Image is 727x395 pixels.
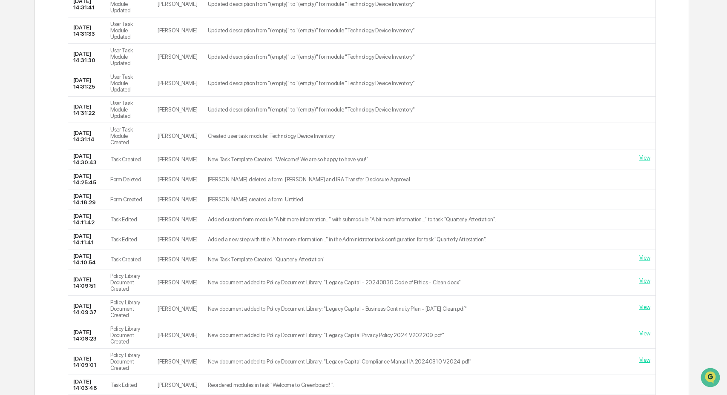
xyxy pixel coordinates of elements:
a: View [639,155,650,161]
td: [DATE] 14:30:43 [68,149,105,169]
iframe: Open customer support [700,367,723,390]
td: Updated description from "(empty)" to "(empty)" for module "Technology Device Inventory" [203,17,634,44]
td: [DATE] 14:03:48 [68,375,105,395]
td: [DATE] 14:10:54 [68,249,105,269]
a: View [639,255,650,261]
td: Task Edited [105,229,152,249]
a: View [639,330,650,337]
td: Created user task module: Technology Device Inventory [203,123,634,149]
td: [PERSON_NAME] [152,97,203,123]
td: New document added to Policy Document Library: "Legacy Capital Compliance Manual IA 20240810 V202... [203,349,634,375]
td: Policy Library Document Created [105,296,152,322]
button: Start new chat [145,68,155,78]
td: Task Created [105,249,152,269]
td: Task Created [105,149,152,169]
a: Powered byPylon [60,144,103,151]
td: User Task Module Created [105,123,152,149]
p: How can we help? [9,18,155,31]
td: [PERSON_NAME] [152,249,203,269]
td: [PERSON_NAME] [152,229,203,249]
td: New document added to Policy Document Library: "Legacy Capital - 20240830 Code of Ethics - Clean.... [203,269,634,296]
span: Data Lookup [17,123,54,132]
td: Reordered modules in task "Welcome to Greenboard! ". [203,375,634,395]
td: New document added to Policy Document Library: "Legacy Capital - Business Continuity Plan - [DATE... [203,296,634,322]
td: Updated description from "(empty)" to "(empty)" for module "Technology Device Inventory" [203,70,634,97]
div: We're available if you need us! [29,74,108,80]
td: [PERSON_NAME] [152,375,203,395]
div: Start new chat [29,65,140,74]
td: Updated description from "(empty)" to "(empty)" for module "Technology Device Inventory" [203,44,634,70]
a: 🔎Data Lookup [5,120,57,135]
td: User Task Module Updated [105,97,152,123]
span: Preclearance [17,107,55,116]
td: [PERSON_NAME] [152,70,203,97]
td: New document added to Policy Document Library: "Legacy Capital Privacy Policy 2024 V202209.pdf" [203,322,634,349]
td: Form Created [105,189,152,209]
img: 1746055101610-c473b297-6a78-478c-a979-82029cc54cd1 [9,65,24,80]
td: New Task Template Created: 'Welcome! We are so happy to have you! ' [203,149,634,169]
td: Added custom form module "A bit more information..." with submodule "A bit more information..." t... [203,209,634,229]
span: Pylon [85,144,103,151]
td: [PERSON_NAME] created a form: Untitled [203,189,634,209]
td: Policy Library Document Created [105,349,152,375]
td: [DATE] 14:31:33 [68,17,105,44]
td: Form Deleted [105,169,152,189]
td: [PERSON_NAME] [152,322,203,349]
td: [DATE] 14:31:30 [68,44,105,70]
td: [DATE] 14:25:45 [68,169,105,189]
td: [PERSON_NAME] [152,269,203,296]
td: User Task Module Updated [105,17,152,44]
td: [DATE] 14:31:22 [68,97,105,123]
td: [DATE] 14:09:01 [68,349,105,375]
td: [PERSON_NAME] deleted a form: [PERSON_NAME] and IRA Transfer Disclosure Approval [203,169,634,189]
a: View [639,304,650,310]
td: Task Edited [105,375,152,395]
td: [PERSON_NAME] [152,296,203,322]
td: User Task Module Updated [105,70,152,97]
td: [PERSON_NAME] [152,123,203,149]
div: 🖐️ [9,108,15,115]
td: [PERSON_NAME] [152,169,203,189]
td: [DATE] 14:11:42 [68,209,105,229]
a: 🖐️Preclearance [5,104,58,119]
td: [PERSON_NAME] [152,149,203,169]
td: [PERSON_NAME] [152,349,203,375]
a: View [639,278,650,284]
td: [DATE] 14:18:29 [68,189,105,209]
div: 🗄️ [62,108,69,115]
td: Updated description from "(empty)" to "(empty)" for module "Technology Device Inventory" [203,97,634,123]
td: [DATE] 14:09:37 [68,296,105,322]
td: [DATE] 14:09:51 [68,269,105,296]
td: [PERSON_NAME] [152,189,203,209]
td: Added a new step with title "A bit more information..." in the Administrator task configuration f... [203,229,634,249]
a: 🗄️Attestations [58,104,109,119]
td: [PERSON_NAME] [152,17,203,44]
a: View [639,357,650,363]
td: [DATE] 14:31:25 [68,70,105,97]
td: Policy Library Document Created [105,322,152,349]
td: New Task Template Created: 'Quarterly Attestation' [203,249,634,269]
td: [DATE] 14:09:23 [68,322,105,349]
div: 🔎 [9,124,15,131]
td: [PERSON_NAME] [152,44,203,70]
span: Attestations [70,107,106,116]
td: User Task Module Updated [105,44,152,70]
td: Task Edited [105,209,152,229]
td: [PERSON_NAME] [152,209,203,229]
td: [DATE] 14:11:41 [68,229,105,249]
td: Policy Library Document Created [105,269,152,296]
td: [DATE] 14:31:14 [68,123,105,149]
